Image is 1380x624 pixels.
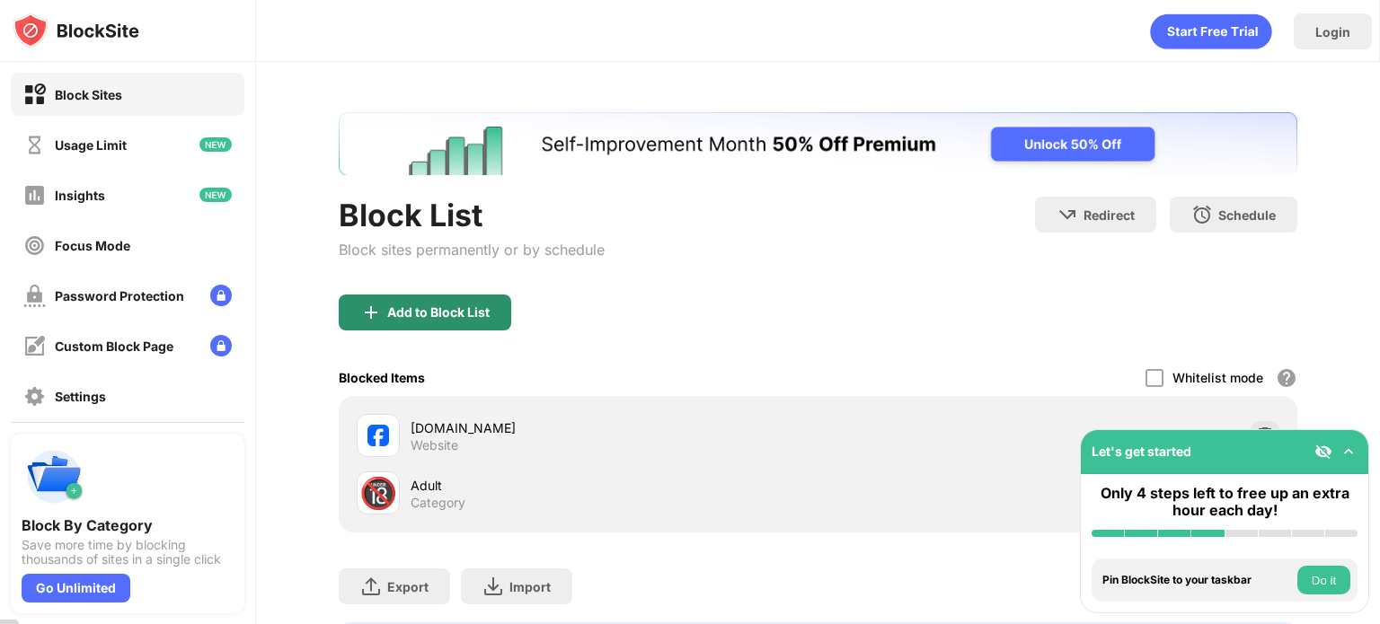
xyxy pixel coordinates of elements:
img: new-icon.svg [199,137,232,152]
div: Save more time by blocking thousands of sites in a single click [22,538,234,567]
img: favicons [367,425,389,446]
div: 🔞 [359,475,397,512]
div: Custom Block Page [55,338,173,354]
img: eye-not-visible.svg [1314,443,1332,461]
img: logo-blocksite.svg [13,13,139,48]
img: block-on.svg [23,83,46,106]
img: new-icon.svg [199,188,232,202]
div: Only 4 steps left to free up an extra hour each day! [1092,485,1358,519]
div: Block List [339,197,605,233]
img: omni-setup-toggle.svg [1340,443,1358,461]
div: Pin BlockSite to your taskbar [1102,574,1293,586]
img: focus-off.svg [23,234,46,257]
div: Focus Mode [55,238,130,253]
div: [DOMAIN_NAME] [411,418,818,437]
div: Password Protection [55,288,184,303]
img: lock-menu.svg [210,335,232,356]
img: push-categories.svg [22,444,86,509]
div: Whitelist mode [1172,370,1263,385]
div: Blocked Items [339,370,425,385]
div: Block By Category [22,516,234,534]
div: Import [509,579,551,594]
div: Export [387,579,429,594]
img: insights-off.svg [23,184,46,207]
img: customize-block-page-off.svg [23,335,46,357]
div: Schedule [1218,207,1276,223]
div: Go Unlimited [22,574,130,602]
div: Block Sites [55,87,122,102]
div: Settings [55,389,106,404]
div: animation [1150,13,1272,49]
div: Redirect [1084,207,1135,223]
img: time-usage-off.svg [23,134,46,156]
div: Usage Limit [55,137,127,153]
div: Login [1315,24,1350,40]
div: Category [411,495,465,511]
img: lock-menu.svg [210,285,232,306]
iframe: Banner [339,112,1297,175]
div: Block sites permanently or by schedule [339,241,605,259]
div: Insights [55,188,105,203]
div: Website [411,437,458,453]
button: Do it [1297,566,1350,594]
div: Adult [411,476,818,495]
img: password-protection-off.svg [23,285,46,307]
div: Add to Block List [387,305,490,320]
div: Let's get started [1092,444,1191,459]
img: settings-off.svg [23,385,46,408]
